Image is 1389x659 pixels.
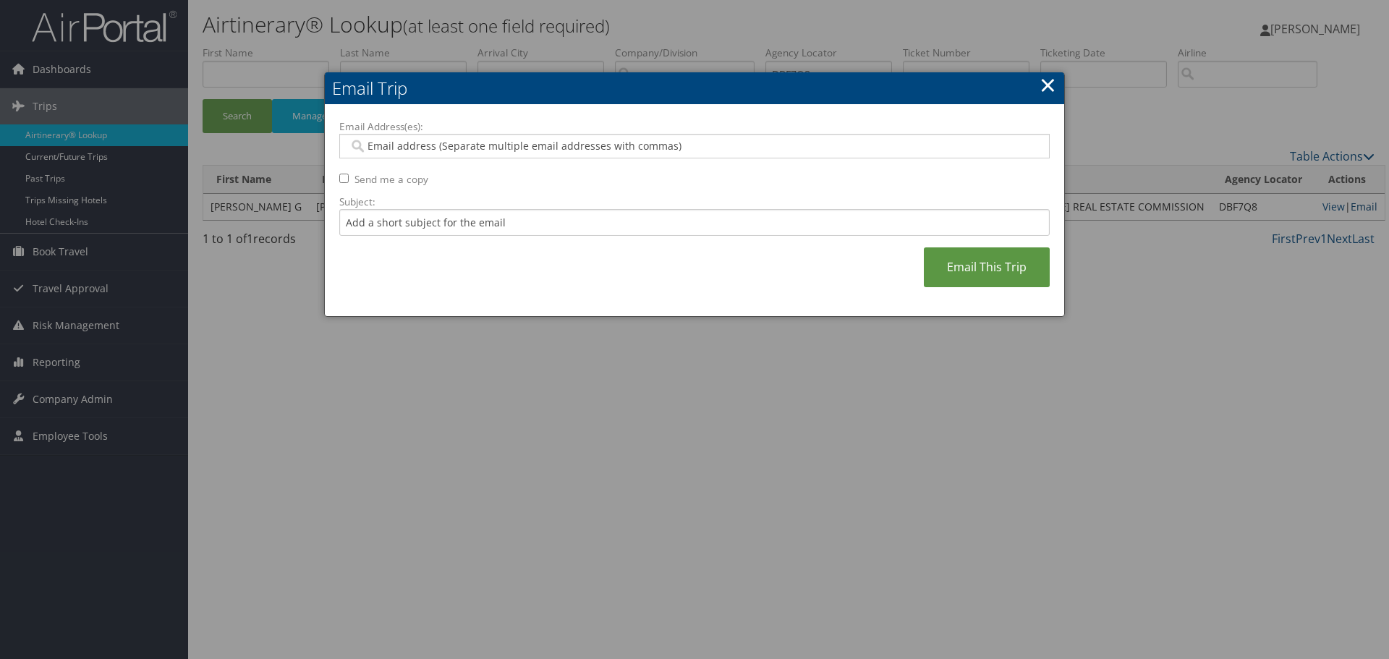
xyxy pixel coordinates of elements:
input: Email address (Separate multiple email addresses with commas) [349,139,1040,153]
h2: Email Trip [325,72,1064,104]
label: Send me a copy [354,172,428,187]
input: Add a short subject for the email [339,209,1050,236]
label: Email Address(es): [339,119,1050,134]
label: Subject: [339,195,1050,209]
a: × [1040,70,1056,99]
a: Email This Trip [924,247,1050,287]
